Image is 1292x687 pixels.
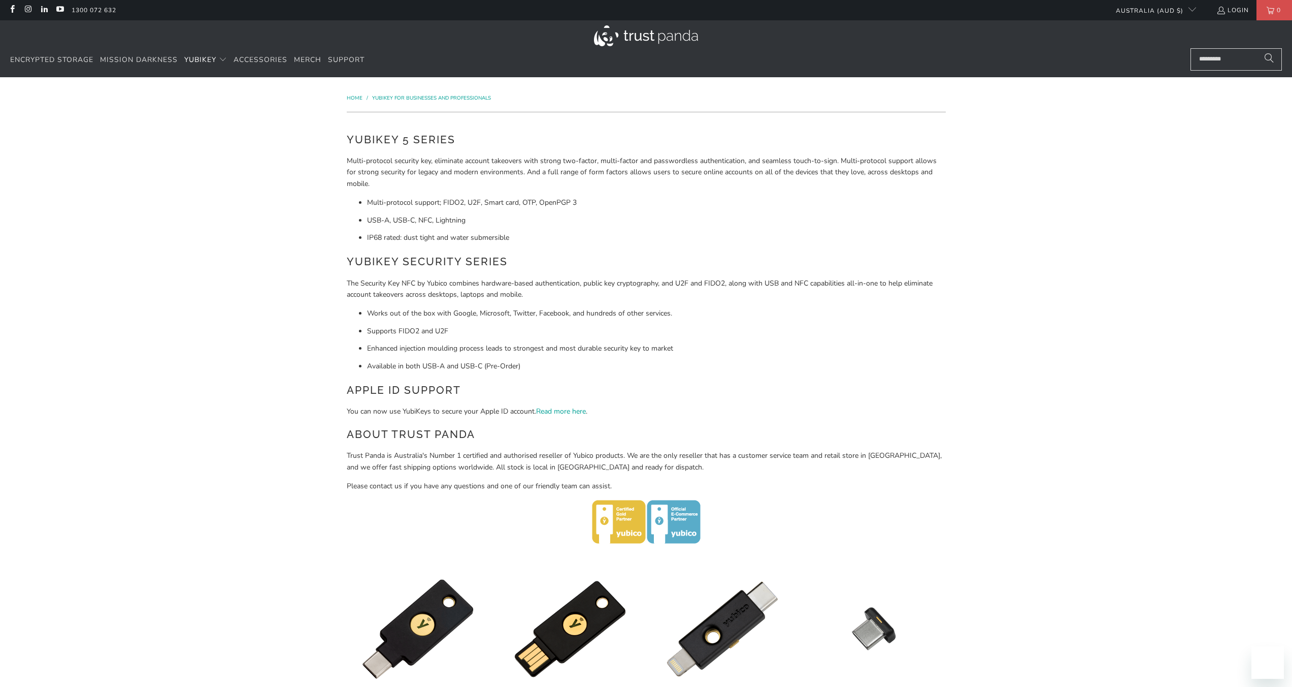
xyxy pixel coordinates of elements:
[347,481,946,492] p: Please contact us if you have any questions and one of our friendly team can assist.
[347,278,946,301] p: The Security Key NFC by Yubico combines hardware-based authentication, public key cryptography, a...
[536,407,586,416] a: Read more here
[55,6,64,14] a: Trust Panda Australia on YouTube
[72,5,116,16] a: 1300 072 632
[347,155,946,190] p: Multi-protocol security key, eliminate account takeovers with strong two-factor, multi-factor and...
[347,426,946,443] h2: About Trust Panda
[184,48,227,72] summary: YubiKey
[100,48,178,72] a: Mission Darkness
[328,55,365,65] span: Support
[347,132,946,148] h2: YubiKey 5 Series
[367,232,946,243] li: IP68 rated: dust tight and water submersible
[8,6,16,14] a: Trust Panda Australia on Facebook
[367,197,946,208] li: Multi-protocol support; FIDO2, U2F, Smart card, OTP, OpenPGP 3
[10,55,93,65] span: Encrypted Storage
[100,55,178,65] span: Mission Darkness
[234,48,287,72] a: Accessories
[367,215,946,226] li: USB-A, USB-C, NFC, Lightning
[234,55,287,65] span: Accessories
[347,406,946,417] p: You can now use YubiKeys to secure your Apple ID account. .
[347,450,946,473] p: Trust Panda is Australia's Number 1 certified and authorised reseller of Yubico products. We are ...
[1190,48,1282,71] input: Search...
[1256,48,1282,71] button: Search
[23,6,32,14] a: Trust Panda Australia on Instagram
[347,254,946,270] h2: YubiKey Security Series
[328,48,365,72] a: Support
[294,55,321,65] span: Merch
[367,343,946,354] li: Enhanced injection moulding process leads to strongest and most durable security key to market
[1251,646,1284,679] iframe: Button to launch messaging window
[10,48,93,72] a: Encrypted Storage
[367,308,946,319] li: Works out of the box with Google, Microsoft, Twitter, Facebook, and hundreds of other services.
[367,361,946,372] li: Available in both USB-A and USB-C (Pre-Order)
[294,48,321,72] a: Merch
[347,382,946,398] h2: Apple ID Support
[10,48,365,72] nav: Translation missing: en.navigation.header.main_nav
[367,326,946,337] li: Supports FIDO2 and U2F
[40,6,48,14] a: Trust Panda Australia on LinkedIn
[184,55,216,65] span: YubiKey
[594,25,698,46] img: Trust Panda Australia
[1216,5,1249,16] a: Login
